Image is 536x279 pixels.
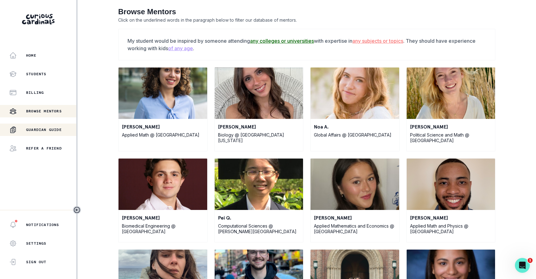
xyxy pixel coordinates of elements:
a: Noa A.'s profile photoNoa A.Global Affairs @ [GEOGRAPHIC_DATA] [310,67,400,151]
a: Mark D.'s profile photo[PERSON_NAME]Biomedical Engineering @ [GEOGRAPHIC_DATA] [118,158,208,242]
p: Guardian Guide [26,127,62,132]
h2: Browse Mentors [118,7,495,16]
p: My student would be inspired by someone attending with expertise in . They should have experience... [127,37,486,52]
p: [PERSON_NAME] [410,214,492,221]
a: Victoria D.'s profile photo[PERSON_NAME]Applied Math @ [GEOGRAPHIC_DATA] [118,67,208,151]
p: Global Affairs @ [GEOGRAPHIC_DATA] [314,132,396,138]
p: Computational Sciences @ [PERSON_NAME][GEOGRAPHIC_DATA] [218,223,300,234]
a: Phoebe D.'s profile photo[PERSON_NAME]Political Science and Math @ [GEOGRAPHIC_DATA] [406,67,496,151]
a: David H.'s profile photo[PERSON_NAME]Applied Math and Physics @ [GEOGRAPHIC_DATA] [406,158,496,242]
p: Sign Out [26,259,47,264]
u: any colleges or universities [250,38,314,44]
u: of any age [168,45,193,51]
p: Applied Mathematics and Economics @ [GEOGRAPHIC_DATA] [314,223,396,234]
img: Phoebe D.'s profile photo [407,68,495,119]
p: Click on the underlined words in the paragraph below to filter our database of mentors. [118,16,495,24]
p: [PERSON_NAME] [218,123,300,130]
p: Students [26,72,47,76]
span: 1 [528,258,533,263]
img: Noa A.'s profile photo [310,68,399,119]
p: Billing [26,90,44,95]
p: Noa A. [314,123,396,130]
iframe: Intercom live chat [515,258,530,273]
img: Victoria D.'s profile photo [118,68,207,119]
a: Jenna G.'s profile photo[PERSON_NAME]Biology @ [GEOGRAPHIC_DATA][US_STATE] [214,67,304,151]
p: Biology @ [GEOGRAPHIC_DATA][US_STATE] [218,132,300,143]
p: Applied Math and Physics @ [GEOGRAPHIC_DATA] [410,223,492,234]
a: Senna R.'s profile photo[PERSON_NAME]Applied Mathematics and Economics @ [GEOGRAPHIC_DATA] [310,158,400,242]
img: Jenna G.'s profile photo [215,68,303,119]
img: Senna R.'s profile photo [310,159,399,210]
p: [PERSON_NAME] [122,214,204,221]
img: Curious Cardinals Logo [22,14,55,24]
img: David H.'s profile photo [407,159,495,210]
p: Biomedical Engineering @ [GEOGRAPHIC_DATA] [122,223,204,234]
p: Browse Mentors [26,109,62,114]
p: Pei Q. [218,214,300,221]
p: Notifications [26,222,59,227]
p: Applied Math @ [GEOGRAPHIC_DATA] [122,132,204,138]
p: Home [26,53,36,58]
a: Pei Q.'s profile photoPei Q.Computational Sciences @ [PERSON_NAME][GEOGRAPHIC_DATA] [214,158,304,242]
u: any subjects or topics [352,38,403,44]
button: Toggle sidebar [73,206,81,214]
p: Refer a friend [26,146,62,151]
p: [PERSON_NAME] [314,214,396,221]
p: [PERSON_NAME] [122,123,204,130]
img: Pei Q.'s profile photo [215,159,303,210]
p: [PERSON_NAME] [410,123,492,130]
img: Mark D.'s profile photo [118,159,207,210]
p: Settings [26,241,47,246]
p: Political Science and Math @ [GEOGRAPHIC_DATA] [410,132,492,143]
